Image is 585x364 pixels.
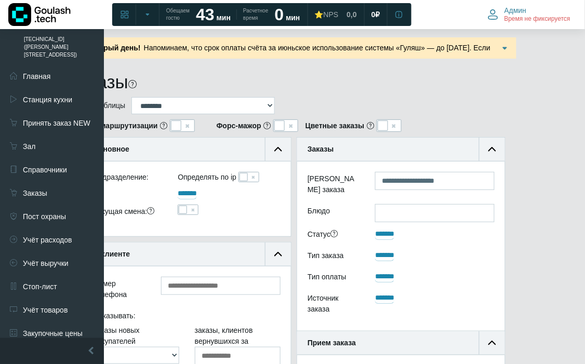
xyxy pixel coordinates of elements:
div: Подразделение: [86,172,170,187]
a: Обещаем гостю 43 мин Расчетное время 0 мин [160,5,307,24]
b: Основное [94,145,129,153]
strong: 0 [275,5,284,24]
label: Блюдо [300,204,367,222]
div: Текущая смена: [86,205,170,221]
b: Режим маршрутизации [75,120,158,131]
span: Время не фиксируется [504,15,570,23]
img: Подробнее [500,43,510,53]
div: Тип оплаты [300,270,367,286]
strong: 43 [196,5,215,24]
img: collapse [274,145,282,153]
span: Обещаем гостю [166,7,190,22]
span: мин [217,14,231,22]
b: О клиенте [94,250,130,258]
span: мин [286,14,300,22]
div: Статус [300,227,367,244]
a: 0 ₽ [365,5,387,24]
span: 0 [371,10,376,19]
button: Админ Время не фиксируется [482,4,577,25]
span: ₽ [376,10,380,19]
b: Заказы [308,145,334,153]
span: 0,0 [347,10,356,19]
div: Источник заказа [300,291,367,318]
label: [PERSON_NAME] заказа [300,172,367,199]
div: ⭐ [315,10,339,19]
b: Форс-мажор [217,120,261,131]
img: Логотип компании Goulash.tech [8,3,71,26]
img: collapse [274,250,282,258]
div: Показывать: [86,309,288,325]
img: collapse [488,339,496,347]
span: Напоминаем, что срок оплаты счёта за июньское использование системы «Гуляш» — до [DATE]. Если вы ... [86,44,490,74]
b: Прием заказа [308,339,356,347]
div: Номер телефона [86,277,153,304]
span: Расчетное время [243,7,268,22]
div: Тип заказа [300,249,367,265]
a: ⭐NPS 0,0 [309,5,363,24]
b: Цветные заказы [305,120,365,131]
b: Добрый день! [89,44,141,52]
label: Определять по ip [178,172,236,183]
span: Админ [504,6,527,15]
img: collapse [488,145,496,153]
span: NPS [324,10,339,19]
